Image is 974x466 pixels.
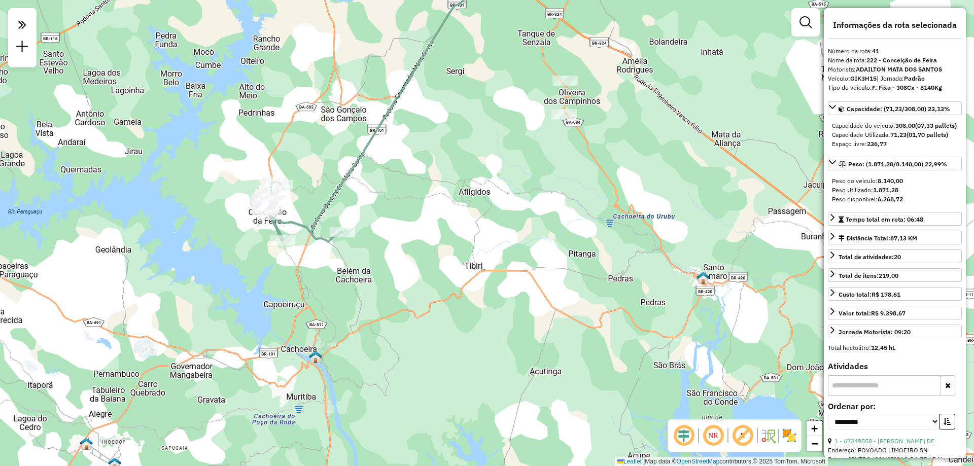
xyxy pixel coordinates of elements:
div: Custo total: [839,290,900,299]
strong: 1.871,28 [873,186,898,194]
button: Ordem crescente [939,414,955,429]
span: Peso do veículo: [832,177,903,185]
strong: 6.268,72 [878,195,903,203]
strong: 20 [894,253,901,261]
div: Jornada Motorista: 09:20 [839,328,911,337]
strong: 222 - Conceição de Feira [866,56,937,64]
strong: F. Fixa - 308Cx - 8140Kg [872,84,942,91]
a: Nova sessão e pesquisa [12,37,32,59]
a: Total de itens:219,00 [828,268,962,282]
strong: 71,23 [890,131,907,138]
div: Valor total: [839,309,906,318]
a: Exibir filtros [795,12,816,32]
span: − [811,437,818,450]
span: Ocultar NR [701,423,725,448]
em: Clique aqui para maximizar o painel [12,14,32,35]
h4: Atividades [828,362,962,371]
label: Ordenar por: [828,400,962,412]
div: Distância Total: [839,234,917,243]
img: PA Cruz Das Almas [80,437,93,450]
a: Total de atividades:20 [828,249,962,263]
strong: 308,00 [895,122,915,129]
span: Total de atividades: [839,253,901,261]
img: Fluxo de ruas [760,427,776,444]
div: Veículo: [828,74,962,83]
strong: 41 [872,47,879,55]
strong: (07,33 pallets) [915,122,957,129]
div: Capacidade do veículo: [832,121,958,130]
span: Peso: (1.871,28/8.140,00) 22,99% [848,160,947,168]
img: Cachoeira [309,350,322,364]
a: Valor total:R$ 9.398,67 [828,306,962,319]
a: OpenStreetMap [677,458,720,465]
span: 87,13 KM [890,234,917,242]
div: Peso: (1.871,28/8.140,00) 22,99% [828,172,962,208]
div: Nome da rota: [828,56,962,65]
a: Distância Total:87,13 KM [828,231,962,244]
div: Capacidade Utilizada: [832,130,958,139]
img: PA Santo Amaro [697,271,710,284]
span: Exibir rótulo [730,423,755,448]
div: Número da rota: [828,47,962,56]
div: Atividade não roteirizada - MERC.PONTO 1 [552,76,578,86]
a: Custo total:R$ 178,61 [828,287,962,301]
a: 1 - 67349558 - [PERSON_NAME] DE [834,437,934,445]
span: | [643,458,645,465]
a: Zoom out [807,436,822,451]
span: Capacidade: (71,23/308,00) 23,13% [847,105,950,113]
span: + [811,422,818,435]
strong: R$ 178,61 [872,291,900,298]
h4: Informações da rota selecionada [828,20,962,30]
strong: 8.140,00 [878,177,903,185]
a: Zoom in [807,421,822,436]
div: Total de itens: [839,271,898,280]
strong: Padrão [904,75,925,82]
div: Bairro: CENTRO (CONCEICAO DA FE / BA) [828,455,962,464]
strong: 219,00 [879,272,898,279]
a: Leaflet [617,458,642,465]
div: Peso Utilizado: [832,186,958,195]
strong: 236,77 [867,140,887,148]
div: Peso disponível: [832,195,958,204]
div: Tipo do veículo: [828,83,962,92]
div: Map data © contributors,© 2025 TomTom, Microsoft [615,457,828,466]
strong: (01,70 pallets) [907,131,948,138]
strong: 12,45 hL [871,344,895,351]
div: Atividade não roteirizada - THIAGO [551,109,577,119]
div: Motorista: [828,65,962,74]
div: Total hectolitro: [828,343,962,352]
a: Peso: (1.871,28/8.140,00) 22,99% [828,157,962,170]
span: Ocultar deslocamento [672,423,696,448]
strong: R$ 9.398,67 [871,309,906,317]
strong: GIK3H15 [850,75,877,82]
img: Exibir/Ocultar setores [781,427,797,444]
span: Tempo total em rota: 06:48 [846,216,923,223]
a: Capacidade: (71,23/308,00) 23,13% [828,101,962,115]
div: Endereço: POVOADO LIMOEIRO SN [828,446,962,455]
div: Capacidade: (71,23/308,00) 23,13% [828,117,962,153]
strong: ADAILTON MATA DOS SANTOS [856,65,942,73]
a: Jornada Motorista: 09:20 [828,325,962,338]
div: Espaço livre: [832,139,958,149]
span: | Jornada: [877,75,925,82]
a: Tempo total em rota: 06:48 [828,212,962,226]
